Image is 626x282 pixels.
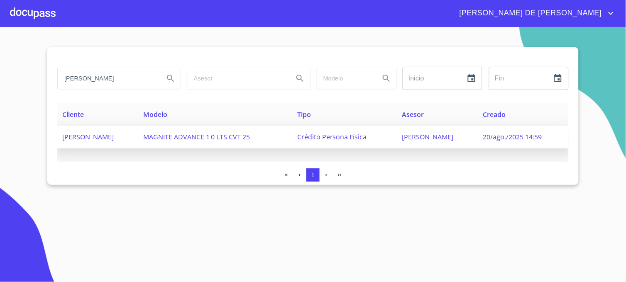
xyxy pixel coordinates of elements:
[143,110,167,119] span: Modelo
[483,132,542,141] span: 20/ago./2025 14:59
[483,110,506,119] span: Creado
[402,132,454,141] span: [PERSON_NAME]
[317,67,373,90] input: search
[297,132,367,141] span: Crédito Persona Física
[297,110,311,119] span: Tipo
[58,67,157,90] input: search
[187,67,287,90] input: search
[402,110,424,119] span: Asesor
[290,68,310,88] button: Search
[62,110,84,119] span: Cliente
[453,7,616,20] button: account of current user
[143,132,250,141] span: MAGNITE ADVANCE 1 0 LTS CVT 25
[453,7,606,20] span: [PERSON_NAME] DE [PERSON_NAME]
[311,172,314,178] span: 1
[377,68,396,88] button: Search
[306,168,320,182] button: 1
[62,132,114,141] span: [PERSON_NAME]
[161,68,181,88] button: Search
